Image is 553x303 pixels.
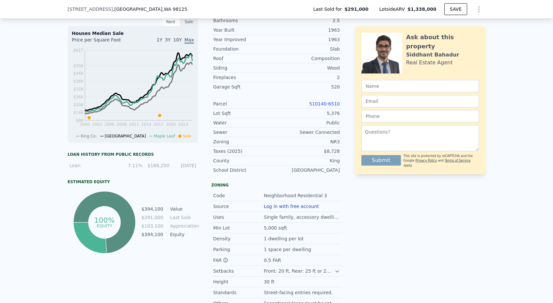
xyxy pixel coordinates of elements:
tspan: $388 [73,79,83,84]
div: Water [213,120,276,126]
div: Rent [162,18,180,26]
input: Email [361,95,479,107]
div: County [213,157,276,164]
div: 5,000 sqft [264,225,288,231]
button: Show Options [472,3,485,16]
tspan: 2006 [104,122,115,127]
div: Street-facing entries required. [264,289,334,296]
div: Loan history from public records [68,152,198,157]
div: Year Built [213,27,276,33]
div: 0.5 FAR [264,257,282,263]
div: [GEOGRAPHIC_DATA] [276,167,340,173]
tspan: 2008 [117,122,127,127]
tspan: 100% [94,216,115,224]
span: , WA 98125 [162,7,187,12]
span: [STREET_ADDRESS] [68,6,113,12]
td: $394,100 [141,205,164,213]
div: Sewer [213,129,276,136]
span: Lotside ARV [379,6,407,12]
div: Lot Sqft [213,110,276,117]
div: Price per Square Foot [72,37,133,47]
div: Height [213,279,264,285]
span: 3Y [165,37,170,42]
span: Sale [183,134,191,138]
a: Terms of Service [445,159,470,162]
span: $1,338,000 [407,7,436,12]
div: 2.5 [276,17,340,24]
td: Last Sale [169,214,198,221]
span: Max [184,37,194,44]
div: Public [276,120,340,126]
div: Real Estate Agent [406,59,453,67]
span: 10Y [173,37,182,42]
tspan: 2011 [129,122,139,127]
div: Zoning [211,183,342,188]
div: Uses [213,214,264,220]
tspan: $508 [73,64,83,68]
div: Density [213,235,264,242]
span: King Co. [81,134,97,138]
div: Front: 20 ft, Rear: 25 ft or 20% of lot depth (min. 10 ft), Side: 5 ft [264,268,335,274]
div: This site is protected by reCAPTCHA and the Google and apply. [403,154,479,168]
tspan: equity [97,223,112,228]
div: Slab [276,46,340,52]
div: Taxes (2025) [213,148,276,154]
td: Equity [169,231,198,238]
div: Bathrooms [213,17,276,24]
div: Sale [180,18,198,26]
button: SAVE [444,3,467,15]
div: $8,728 [276,148,340,154]
div: Siding [213,65,276,71]
tspan: $448 [73,71,83,76]
button: Submit [361,155,401,166]
div: Source [213,203,264,210]
div: Roof [213,55,276,62]
span: $291,000 [344,6,369,12]
div: Setbacks [213,268,264,274]
div: FAR [213,257,264,263]
div: 520 [276,84,340,90]
a: 510140-6510 [309,101,340,106]
div: Standards [213,289,264,296]
div: Code [213,192,264,199]
div: Loan [70,162,116,169]
div: Neighborhood Residential 3 [264,192,328,199]
div: Year Improved [213,36,276,43]
tspan: 2017 [154,122,164,127]
div: School District [213,167,276,173]
div: Houses Median Sale [72,30,194,37]
div: Composition [276,55,340,62]
tspan: $208 [73,103,83,107]
div: 2 [276,74,340,81]
div: 1963 [276,36,340,43]
div: Single family, accessory dwellings. [264,214,340,220]
tspan: $88 [76,118,83,123]
div: 1 space per dwelling [264,246,312,253]
tspan: 2014 [141,122,151,127]
div: Garage Sqft [213,84,276,90]
div: Ask about this property [406,33,479,51]
td: $291,000 [141,214,164,221]
div: Parcel [213,101,276,107]
div: King [276,157,340,164]
div: [DATE] [173,162,196,169]
span: Maple Leaf [154,134,175,138]
tspan: $328 [73,87,83,91]
div: 1963 [276,27,340,33]
div: 5,376 [276,110,340,117]
div: 30 ft [264,279,276,285]
tspan: 2003 [92,122,102,127]
div: $188,250 [146,162,169,169]
a: Privacy Policy [416,159,437,162]
div: 1 dwelling per lot [264,235,305,242]
span: , [GEOGRAPHIC_DATA] [113,6,187,12]
div: Estimated Equity [68,179,198,184]
td: Appreciation [169,222,198,230]
span: Last Sold for [313,6,345,12]
div: Zoning [213,138,276,145]
input: Phone [361,110,479,122]
tspan: 2020 [166,122,176,127]
tspan: $148 [73,110,83,115]
tspan: 2000 [80,122,90,127]
td: Value [169,205,198,213]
